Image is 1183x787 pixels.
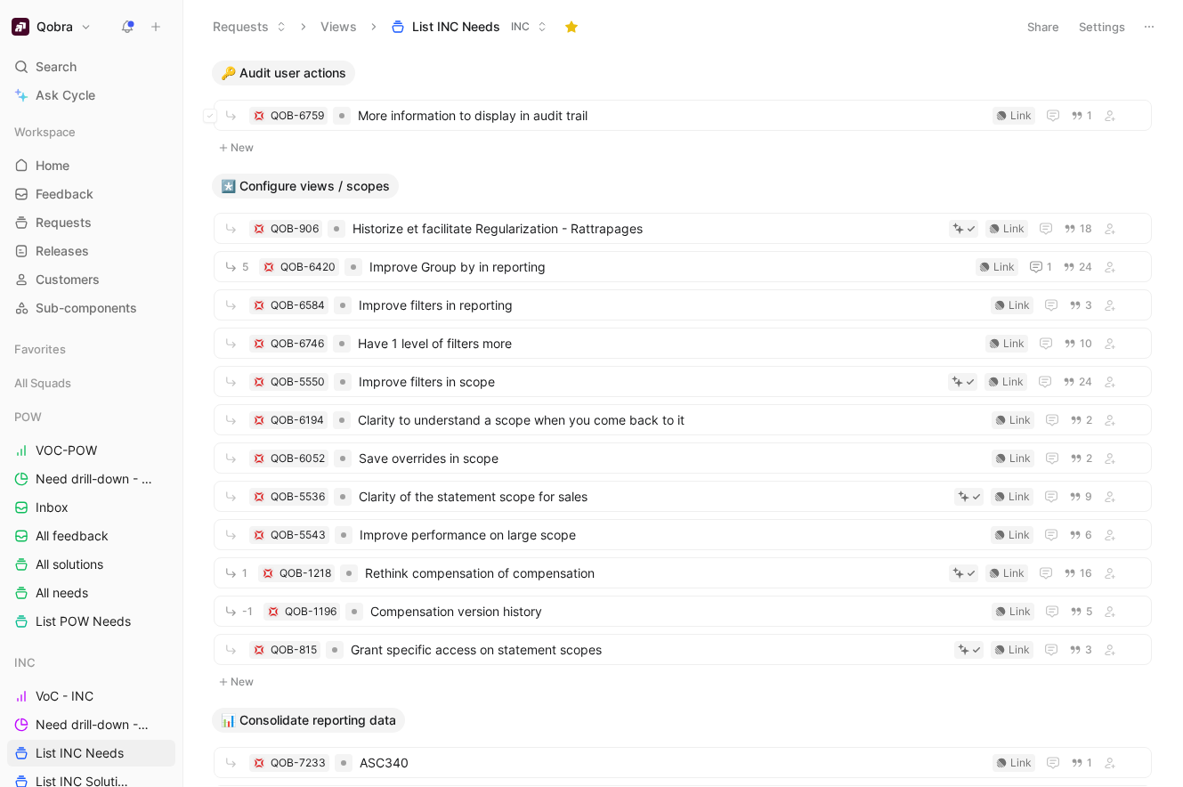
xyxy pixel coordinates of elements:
[271,488,325,506] div: QOB-5536
[242,568,247,579] span: 1
[253,337,265,350] button: 💢
[212,61,355,85] button: 🔑 Audit user actions
[1066,449,1096,468] button: 2
[254,645,264,655] img: 💢
[214,328,1152,359] a: 💢QOB-6746Have 1 level of filters moreLink10
[36,556,103,573] span: All solutions
[14,340,66,358] span: Favorites
[359,371,941,393] span: Improve filters in scope
[36,19,73,35] h1: Qobra
[212,708,405,733] button: 📊 Consolidate reporting data
[511,18,530,36] span: INC
[36,242,89,260] span: Releases
[263,568,273,579] img: 💢
[7,580,175,606] a: All needs
[358,333,978,354] span: Have 1 level of filters more
[7,494,175,521] a: Inbox
[358,105,985,126] span: More information to display in audit trail
[1085,530,1092,540] span: 6
[271,754,326,772] div: QOB-7233
[214,747,1152,778] a: 💢QOB-7233ASC340Link1
[36,716,152,734] span: Need drill-down - INC
[1066,487,1096,507] button: 9
[36,85,95,106] span: Ask Cycle
[7,369,175,402] div: All Squads
[1067,106,1096,126] button: 1
[7,152,175,179] a: Home
[253,452,265,465] button: 💢
[271,373,325,391] div: QOB-5550
[36,744,124,762] span: List INC Needs
[214,100,1152,131] a: 💢QOB-6759More information to display in audit trailLink1
[7,403,175,635] div: POWVOC-POWNeed drill-down - POWInboxAll feedbackAll solutionsAll needsList POW Needs
[352,218,942,239] span: Historize et facilitate Regularization - Rattrapages
[254,491,264,502] img: 💢
[36,470,153,488] span: Need drill-down - POW
[1080,568,1092,579] span: 16
[280,258,336,276] div: QOB-6420
[254,300,264,311] img: 💢
[312,13,365,40] button: Views
[253,223,265,235] div: 💢
[254,453,264,464] img: 💢
[1047,262,1052,272] span: 1
[1010,754,1032,772] div: Link
[7,336,175,362] div: Favorites
[36,442,97,459] span: VOC-POW
[214,442,1152,474] a: 💢QOB-6052Save overrides in scopeLink2
[254,758,264,768] img: 💢
[253,110,265,122] div: 💢
[36,687,93,705] span: VoC - INC
[7,683,175,710] a: VoC - INC
[1060,334,1096,353] button: 10
[1066,296,1096,315] button: 3
[271,296,325,314] div: QOB-6584
[214,519,1152,550] a: 💢QOB-5543Improve performance on large scopeLink6
[359,486,947,507] span: Clarity of the statement scope for sales
[205,13,295,40] button: Requests
[14,408,42,426] span: POW
[1019,14,1067,39] button: Share
[214,596,1152,627] a: -1💢QOB-1196Compensation version historyLink5
[1010,107,1032,125] div: Link
[1009,526,1030,544] div: Link
[12,18,29,36] img: Qobra
[7,295,175,321] a: Sub-components
[36,584,88,602] span: All needs
[253,644,265,656] div: 💢
[1066,602,1096,621] button: 5
[1079,377,1092,387] span: 24
[365,563,942,584] span: Rethink compensation of compensation
[1080,338,1092,349] span: 10
[1086,415,1092,426] span: 2
[7,649,175,676] div: INC
[1085,645,1092,655] span: 3
[254,223,264,234] img: 💢
[1009,641,1030,659] div: Link
[1009,296,1030,314] div: Link
[7,711,175,738] a: Need drill-down - INC
[1009,450,1031,467] div: Link
[253,414,265,426] button: 💢
[214,557,1152,588] a: 1💢QOB-1218Rethink compensation of compensationLink16
[253,376,265,388] button: 💢
[254,110,264,121] img: 💢
[253,757,265,769] button: 💢
[253,529,265,541] div: 💢
[220,562,251,584] button: 1
[214,213,1152,244] a: 💢QOB-906Historize et facilitate Regularization - RattrapagesLink18
[254,530,264,540] img: 💢
[268,606,279,617] img: 💢
[7,369,175,396] div: All Squads
[271,526,326,544] div: QOB-5543
[1071,14,1133,39] button: Settings
[1003,220,1025,238] div: Link
[412,18,500,36] span: List INC Needs
[36,214,92,231] span: Requests
[1066,640,1096,660] button: 3
[271,411,324,429] div: QOB-6194
[370,601,984,622] span: Compensation version history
